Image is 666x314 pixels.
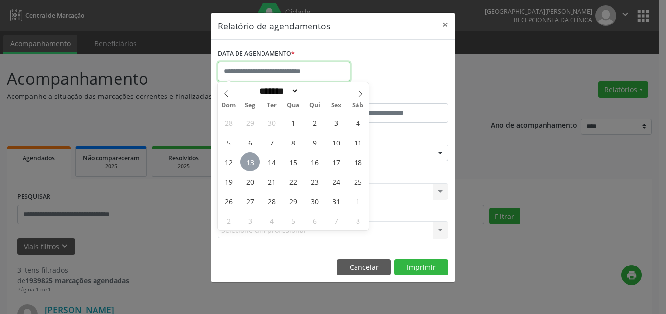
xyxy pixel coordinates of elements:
[326,102,347,109] span: Sex
[240,192,260,211] span: Outubro 27, 2025
[283,102,304,109] span: Qua
[305,152,324,171] span: Outubro 16, 2025
[305,113,324,132] span: Outubro 2, 2025
[299,86,331,96] input: Year
[284,192,303,211] span: Outubro 29, 2025
[284,172,303,191] span: Outubro 22, 2025
[262,133,281,152] span: Outubro 7, 2025
[348,152,367,171] span: Outubro 18, 2025
[262,152,281,171] span: Outubro 14, 2025
[219,152,238,171] span: Outubro 12, 2025
[256,86,299,96] select: Month
[219,211,238,230] span: Novembro 2, 2025
[262,113,281,132] span: Setembro 30, 2025
[239,102,261,109] span: Seg
[219,133,238,152] span: Outubro 5, 2025
[327,211,346,230] span: Novembro 7, 2025
[348,133,367,152] span: Outubro 11, 2025
[335,88,448,103] label: ATÉ
[240,133,260,152] span: Outubro 6, 2025
[262,172,281,191] span: Outubro 21, 2025
[305,211,324,230] span: Novembro 6, 2025
[347,102,369,109] span: Sáb
[284,211,303,230] span: Novembro 5, 2025
[305,172,324,191] span: Outubro 23, 2025
[218,47,295,62] label: DATA DE AGENDAMENTO
[327,172,346,191] span: Outubro 24, 2025
[348,172,367,191] span: Outubro 25, 2025
[435,13,455,37] button: Close
[305,133,324,152] span: Outubro 9, 2025
[327,192,346,211] span: Outubro 31, 2025
[262,211,281,230] span: Novembro 4, 2025
[327,133,346,152] span: Outubro 10, 2025
[348,211,367,230] span: Novembro 8, 2025
[219,113,238,132] span: Setembro 28, 2025
[218,102,239,109] span: Dom
[240,211,260,230] span: Novembro 3, 2025
[337,259,391,276] button: Cancelar
[240,172,260,191] span: Outubro 20, 2025
[348,113,367,132] span: Outubro 4, 2025
[240,113,260,132] span: Setembro 29, 2025
[262,192,281,211] span: Outubro 28, 2025
[327,113,346,132] span: Outubro 3, 2025
[284,113,303,132] span: Outubro 1, 2025
[305,192,324,211] span: Outubro 30, 2025
[304,102,326,109] span: Qui
[284,133,303,152] span: Outubro 8, 2025
[348,192,367,211] span: Novembro 1, 2025
[240,152,260,171] span: Outubro 13, 2025
[219,172,238,191] span: Outubro 19, 2025
[327,152,346,171] span: Outubro 17, 2025
[284,152,303,171] span: Outubro 15, 2025
[394,259,448,276] button: Imprimir
[261,102,283,109] span: Ter
[219,192,238,211] span: Outubro 26, 2025
[218,20,330,32] h5: Relatório de agendamentos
